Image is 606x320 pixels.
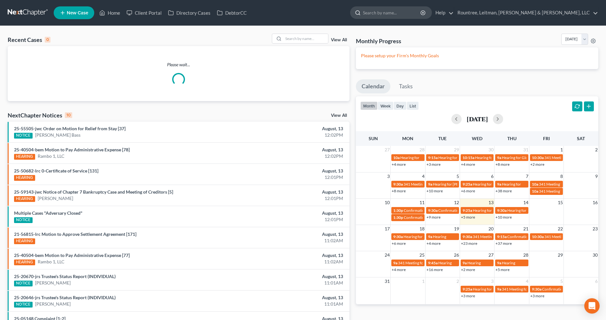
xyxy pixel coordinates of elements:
span: 341 Meeting for [544,155,571,160]
span: Hearing for Global Concessions Inc. [502,155,562,160]
span: Hearing [433,234,446,239]
div: 12:02PM [238,153,343,159]
span: 24 [384,251,390,259]
span: Hearing for [PERSON_NAME] [433,182,483,187]
span: 9a [428,234,432,239]
a: Rambo 1, LLC [38,259,65,265]
span: Hearing for [473,208,492,213]
a: +37 more [495,241,512,246]
span: 28 [419,146,425,154]
a: +4 more [461,162,475,167]
a: 25-55505-jwc Order on Motion for Relief from Stay [37] [14,126,126,131]
span: 9a [428,182,432,187]
span: 341 Meeting for [PERSON_NAME] [539,182,596,187]
p: Please setup your Firm's Monthly Goals [361,52,593,59]
span: 19 [453,225,460,233]
a: 25-20646-jrs Trustee's Status Report (INDIVIDUAL) [14,295,116,300]
span: 31 [523,146,529,154]
span: 16 [592,199,598,206]
a: 21-56815-lrc Motion to Approve Settlement Agreement [171] [14,231,136,237]
span: Hearing for [PERSON_NAME] [438,155,488,160]
div: 11:02AM [238,237,343,244]
span: 25 [419,251,425,259]
span: 9 [594,172,598,180]
span: Thu [507,136,517,141]
a: Client Portal [123,7,165,19]
span: 6 [594,277,598,285]
span: 27 [384,146,390,154]
a: +6 more [392,241,406,246]
a: Multiple Cases "Adversary Closed" [14,210,82,216]
span: New Case [67,11,88,15]
a: 25-40504-bem Motion to Pay Administrative Expense [78] [14,147,130,152]
a: Directory Cases [165,7,214,19]
a: View All [331,113,347,118]
span: 10a [393,155,400,160]
a: Rountree, Leitman, [PERSON_NAME] & [PERSON_NAME], LLC [454,7,598,19]
span: 30 [592,251,598,259]
h2: [DATE] [467,116,488,122]
span: 9:25a [463,208,472,213]
span: 9:30a [497,208,507,213]
span: 10a [532,182,538,187]
span: 10:30a [532,234,544,239]
a: +6 more [461,188,475,193]
span: 9:30a [463,234,472,239]
a: +3 more [461,293,475,298]
button: month [360,101,378,110]
div: 11:02AM [238,259,343,265]
div: NOTICE [14,281,33,286]
a: Home [96,7,123,19]
div: HEARING [14,260,35,265]
h3: Monthly Progress [356,37,401,45]
div: August, 13 [238,168,343,174]
button: day [394,101,407,110]
input: Search by name... [363,7,421,19]
a: +10 more [426,188,443,193]
span: 9:30a [428,208,438,213]
div: August, 13 [238,147,343,153]
div: 12:01PM [238,216,343,223]
span: Fri [543,136,550,141]
a: Calendar [356,79,390,93]
a: +5 more [461,215,475,220]
div: NextChapter Notices [8,111,72,119]
a: DebtorCC [214,7,250,19]
input: Search by name... [283,34,328,43]
span: Confirmation hearing for [PERSON_NAME] [404,208,476,213]
span: 341 Meeting for [PERSON_NAME] [502,287,559,292]
span: Sun [369,136,378,141]
span: 14 [523,199,529,206]
a: +23 more [461,241,477,246]
span: 9:30a [393,234,403,239]
span: 341 Meeting for [398,260,425,265]
a: 25-50682-lrc 0-Certificate of Service [131] [14,168,98,173]
span: 9:25a [463,287,472,292]
div: Recent Cases [8,36,50,44]
span: 1 [421,277,425,285]
span: Hearing for [400,155,419,160]
span: 9:30a [393,182,403,187]
a: +16 more [426,267,443,272]
a: +4 more [392,267,406,272]
span: 17 [384,225,390,233]
span: 2 [594,146,598,154]
a: [PERSON_NAME] [35,280,71,286]
span: 8 [560,172,564,180]
span: 1 [560,146,564,154]
span: 4 [421,172,425,180]
span: 15 [557,199,564,206]
span: 30 [488,146,494,154]
div: August, 13 [238,294,343,301]
span: 29 [453,146,460,154]
div: Open Intercom Messenger [584,298,600,314]
span: 2 [456,277,460,285]
span: 5 [456,172,460,180]
span: 10:30a [532,155,544,160]
span: 26 [453,251,460,259]
span: Hearing for Adventure Coast, LLC [507,208,563,213]
a: +2 more [530,162,544,167]
span: Tue [438,136,447,141]
span: 28 [523,251,529,259]
span: 1:30p [393,208,403,213]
